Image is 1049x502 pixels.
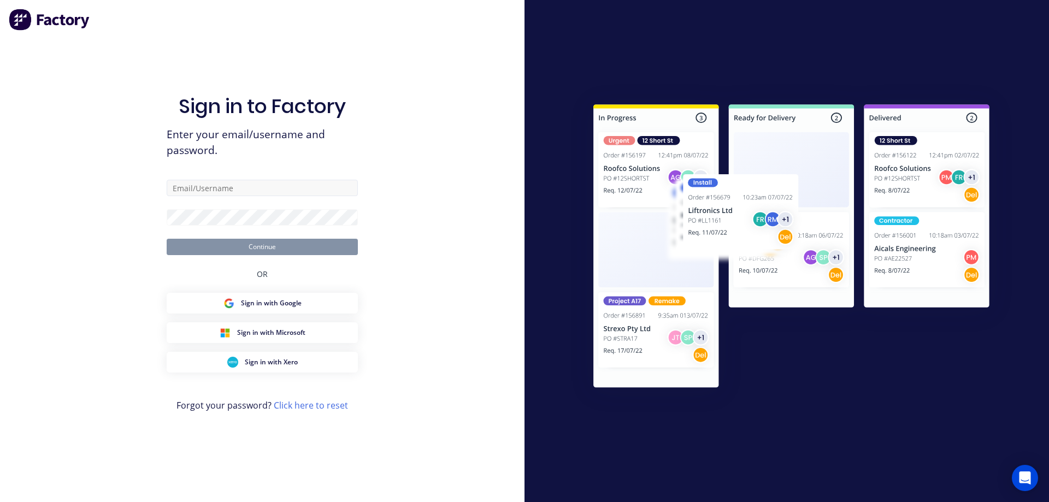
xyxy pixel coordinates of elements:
[9,9,91,31] img: Factory
[274,399,348,411] a: Click here to reset
[220,327,231,338] img: Microsoft Sign in
[179,95,346,118] h1: Sign in to Factory
[241,298,302,308] span: Sign in with Google
[237,328,305,338] span: Sign in with Microsoft
[245,357,298,367] span: Sign in with Xero
[167,293,358,314] button: Google Sign inSign in with Google
[167,180,358,196] input: Email/Username
[176,399,348,412] span: Forgot your password?
[167,239,358,255] button: Continue
[167,352,358,373] button: Xero Sign inSign in with Xero
[257,255,268,293] div: OR
[227,357,238,368] img: Xero Sign in
[569,82,1013,414] img: Sign in
[1012,465,1038,491] div: Open Intercom Messenger
[223,298,234,309] img: Google Sign in
[167,322,358,343] button: Microsoft Sign inSign in with Microsoft
[167,127,358,158] span: Enter your email/username and password.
